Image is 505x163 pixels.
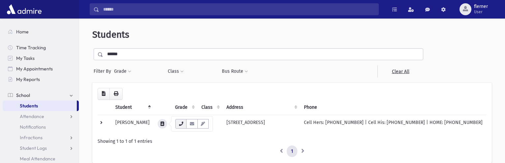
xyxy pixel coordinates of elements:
a: Students [3,101,77,111]
td: Cell Hers: [PHONE_NUMBER] | Cell His: [PHONE_NUMBER] | HOME: [PHONE_NUMBER] [300,115,487,133]
a: Student Logs [3,143,79,153]
td: 7 [171,115,197,133]
a: My Reports [3,74,79,85]
span: Students [20,103,38,109]
span: Notifications [20,124,46,130]
span: Student Logs [20,145,47,151]
th: Phone [300,100,487,115]
span: Home [16,29,29,35]
span: Filter By [94,68,114,75]
input: Search [99,3,378,15]
span: My Tasks [16,55,35,61]
span: Attendance [20,113,44,119]
a: Attendance [3,111,79,122]
th: Address: activate to sort column ascending [223,100,300,115]
button: Email Templates [197,119,209,129]
span: Students [92,29,129,40]
span: flerner [474,4,488,9]
span: My Reports [16,76,40,82]
th: Grade: activate to sort column ascending [171,100,197,115]
button: Print [109,88,123,100]
button: Class [167,65,184,77]
a: My Tasks [3,53,79,63]
span: My Appointments [16,66,53,72]
span: School [16,92,30,98]
a: 1 [287,145,297,157]
span: Infractions [20,135,43,141]
a: Home [3,26,79,37]
a: School [3,90,79,101]
th: Class: activate to sort column ascending [197,100,223,115]
a: My Appointments [3,63,79,74]
button: CSV [98,88,110,100]
a: Infractions [3,132,79,143]
span: User [474,9,488,15]
div: Showing 1 to 1 of 1 entries [98,138,487,145]
a: Clear All [377,65,423,77]
span: Time Tracking [16,45,46,51]
a: Time Tracking [3,42,79,53]
a: Notifications [3,122,79,132]
button: Bus Route [222,65,248,77]
th: Student: activate to sort column descending [111,100,154,115]
button: Grade [114,65,132,77]
td: [PERSON_NAME] [111,115,154,133]
span: Meal Attendance [20,156,55,162]
td: 7D-M [197,115,223,133]
img: AdmirePro [5,3,43,16]
td: [STREET_ADDRESS] [223,115,300,133]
